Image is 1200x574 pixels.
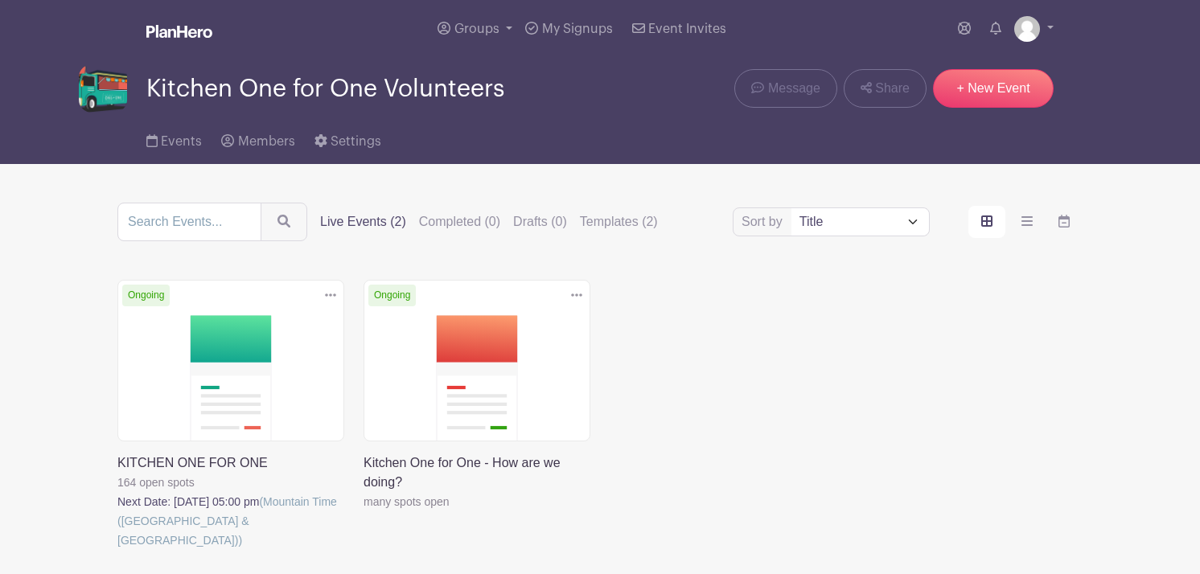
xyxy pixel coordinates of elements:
img: logo_white-6c42ec7e38ccf1d336a20a19083b03d10ae64f83f12c07503d8b9e83406b4c7d.svg [146,25,212,38]
label: Completed (0) [419,212,500,232]
label: Live Events (2) [320,212,406,232]
span: Kitchen One for One Volunteers [146,76,504,102]
label: Sort by [742,212,787,232]
input: Search Events... [117,203,261,241]
a: Events [146,113,202,164]
a: Members [221,113,294,164]
a: Settings [314,113,381,164]
span: My Signups [542,23,613,35]
img: truck.png [79,64,127,113]
div: order and view [968,206,1083,238]
img: default-ce2991bfa6775e67f084385cd625a349d9dcbb7a52a09fb2fda1e96e2d18dcdb.png [1014,16,1040,42]
label: Templates (2) [580,212,658,232]
a: Share [844,69,927,108]
span: Groups [454,23,499,35]
div: filters [320,212,658,232]
span: Event Invites [648,23,726,35]
label: Drafts (0) [513,212,567,232]
span: Message [768,79,820,98]
a: + New Event [933,69,1054,108]
a: Message [734,69,836,108]
span: Settings [331,135,381,148]
span: Members [238,135,295,148]
span: Share [875,79,910,98]
span: Events [161,135,202,148]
